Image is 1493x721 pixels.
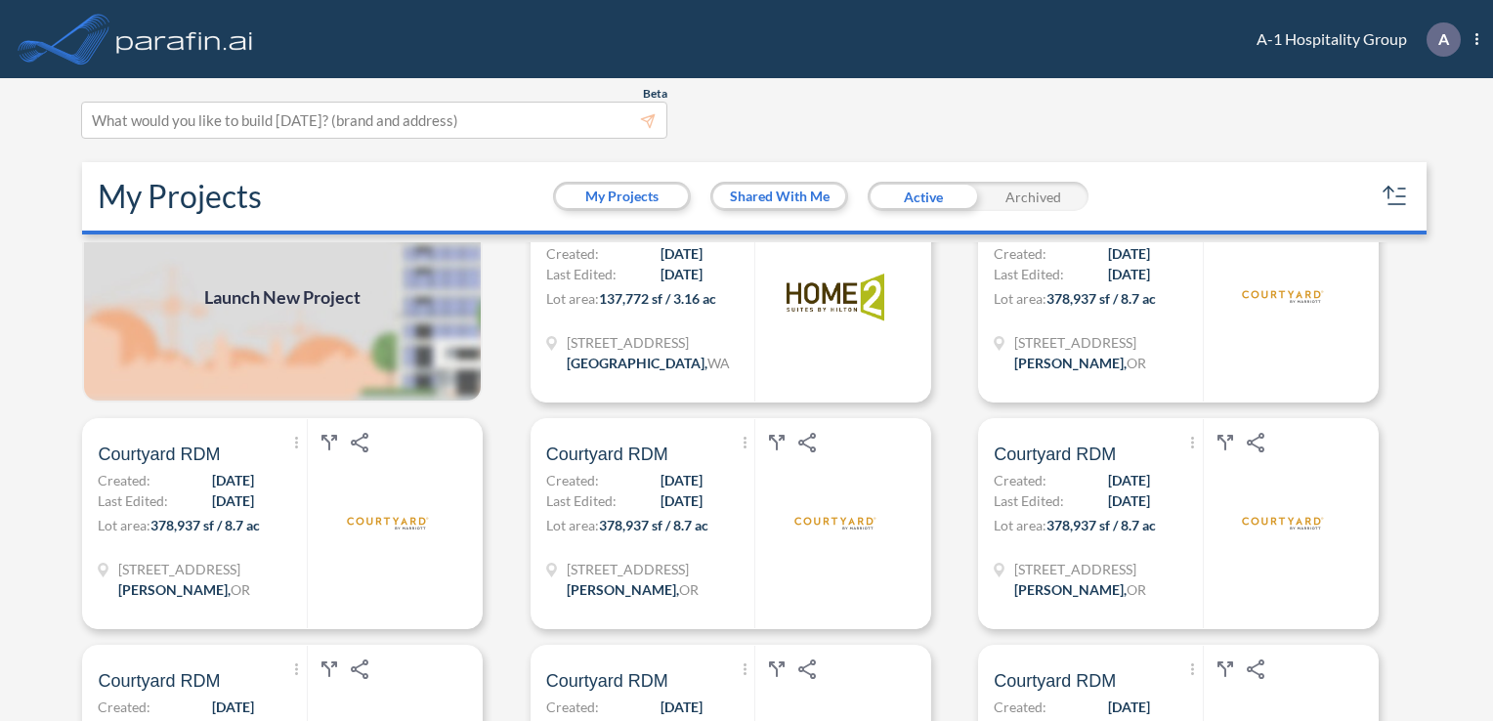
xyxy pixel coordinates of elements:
[661,470,703,490] span: [DATE]
[567,353,730,373] div: Spokane, WA
[546,443,668,466] span: Courtyard RDM
[994,697,1046,717] span: Created:
[661,243,703,264] span: [DATE]
[707,355,730,371] span: WA
[1046,517,1156,533] span: 378,937 sf / 8.7 ac
[546,517,599,533] span: Lot area:
[661,697,703,717] span: [DATE]
[567,581,679,598] span: [PERSON_NAME] ,
[994,669,1116,693] span: Courtyard RDM
[994,243,1046,264] span: Created:
[98,669,220,693] span: Courtyard RDM
[1014,559,1146,579] span: 3635 SW Airport Wy
[1046,290,1156,307] span: 378,937 sf / 8.7 ac
[868,182,978,211] div: Active
[546,697,599,717] span: Created:
[98,490,168,511] span: Last Edited:
[523,418,970,629] a: Courtyard RDMCreated:[DATE]Last Edited:[DATE]Lot area:378,937 sf / 8.7 ac[STREET_ADDRESS][PERSON_...
[978,182,1088,211] div: Archived
[98,178,262,215] h2: My Projects
[1227,22,1478,57] div: A-1 Hospitality Group
[98,517,150,533] span: Lot area:
[1014,579,1146,600] div: Redmond, OR
[1108,243,1150,264] span: [DATE]
[1108,697,1150,717] span: [DATE]
[994,264,1064,284] span: Last Edited:
[970,191,1418,403] a: Courtyard RDMCreated:[DATE]Last Edited:[DATE]Lot area:378,937 sf / 8.7 ac[STREET_ADDRESS][PERSON_...
[994,517,1046,533] span: Lot area:
[82,191,483,403] img: add
[546,470,599,490] span: Created:
[567,332,730,353] span: 13515 E Carlisle Ave
[599,290,716,307] span: 137,772 sf / 3.16 ac
[1108,470,1150,490] span: [DATE]
[546,490,617,511] span: Last Edited:
[212,490,254,511] span: [DATE]
[1380,181,1411,212] button: sort
[546,290,599,307] span: Lot area:
[1014,581,1127,598] span: [PERSON_NAME] ,
[567,579,699,600] div: Redmond, OR
[1234,248,1332,346] img: logo
[98,697,150,717] span: Created:
[679,581,699,598] span: OR
[82,191,483,403] a: Launch New Project
[212,697,254,717] span: [DATE]
[1438,30,1449,48] p: A
[1108,490,1150,511] span: [DATE]
[74,418,522,629] a: Courtyard RDMCreated:[DATE]Last Edited:[DATE]Lot area:378,937 sf / 8.7 ac[STREET_ADDRESS][PERSON_...
[556,185,688,208] button: My Projects
[98,470,150,490] span: Created:
[643,86,667,102] span: Beta
[98,443,220,466] span: Courtyard RDM
[661,264,703,284] span: [DATE]
[994,443,1116,466] span: Courtyard RDM
[567,559,699,579] span: 3635 SW Airport Wy
[339,475,437,573] img: logo
[118,579,250,600] div: Redmond, OR
[204,284,361,311] span: Launch New Project
[567,355,707,371] span: [GEOGRAPHIC_DATA] ,
[1108,264,1150,284] span: [DATE]
[1014,353,1146,373] div: Redmond, OR
[787,248,884,346] img: logo
[994,290,1046,307] span: Lot area:
[118,559,250,579] span: 3635 SW Airport Wy
[212,470,254,490] span: [DATE]
[994,470,1046,490] span: Created:
[1014,332,1146,353] span: 3635 SW Airport Wy
[546,264,617,284] span: Last Edited:
[661,490,703,511] span: [DATE]
[523,191,970,403] a: [GEOGRAPHIC_DATA] Home2 SuitesCreated:[DATE]Last Edited:[DATE]Lot area:137,772 sf / 3.16 ac[STREE...
[1014,355,1127,371] span: [PERSON_NAME] ,
[1127,581,1146,598] span: OR
[970,418,1418,629] a: Courtyard RDMCreated:[DATE]Last Edited:[DATE]Lot area:378,937 sf / 8.7 ac[STREET_ADDRESS][PERSON_...
[787,475,884,573] img: logo
[112,20,257,59] img: logo
[994,490,1064,511] span: Last Edited:
[713,185,845,208] button: Shared With Me
[118,581,231,598] span: [PERSON_NAME] ,
[599,517,708,533] span: 378,937 sf / 8.7 ac
[546,243,599,264] span: Created:
[1234,475,1332,573] img: logo
[546,669,668,693] span: Courtyard RDM
[231,581,250,598] span: OR
[150,517,260,533] span: 378,937 sf / 8.7 ac
[1127,355,1146,371] span: OR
